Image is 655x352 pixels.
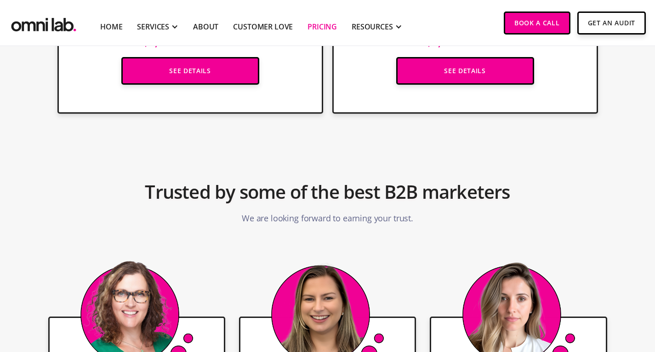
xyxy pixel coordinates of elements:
p: / Month [352,35,578,48]
iframe: Chat Widget [490,245,655,352]
a: See Details [396,57,534,85]
p: We are looking forward to earning your trust. [190,208,466,229]
h2: Trusted by some of the best B2B marketers [132,176,523,208]
img: Omni Lab: B2B SaaS Demand Generation Agency [9,12,78,34]
a: Book a Call [504,12,570,35]
a: home [9,12,78,34]
a: Pricing [308,21,337,32]
p: / One Time [77,35,303,48]
a: About [193,21,218,32]
a: Home [100,21,122,32]
a: Customer Love [233,21,293,32]
a: Get An Audit [577,12,646,35]
div: SERVICES [137,21,169,32]
a: See Details [121,57,259,85]
div: RESOURCES [352,21,393,32]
